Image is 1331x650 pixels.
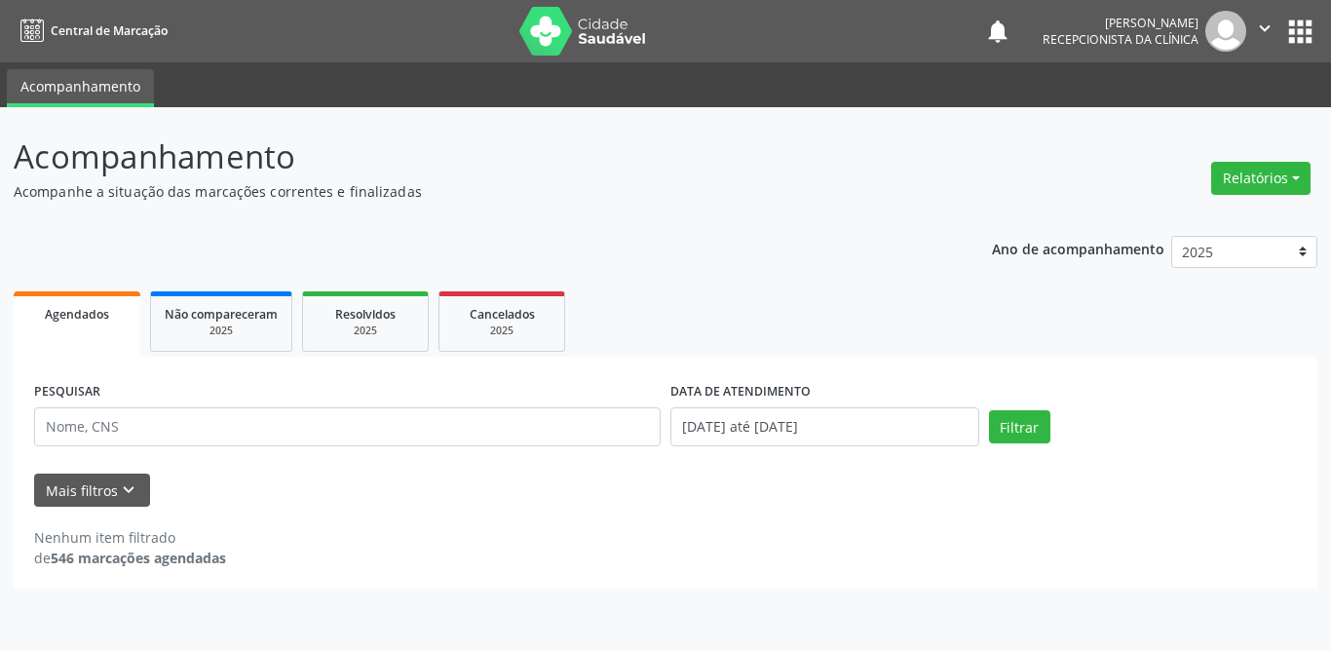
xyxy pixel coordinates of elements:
[984,18,1011,45] button: notifications
[165,324,278,338] div: 2025
[34,474,150,508] button: Mais filtroskeyboard_arrow_down
[51,22,168,39] span: Central de Marcação
[670,407,979,446] input: Selecione um intervalo
[670,377,811,407] label: DATA DE ATENDIMENTO
[1205,11,1246,52] img: img
[1254,18,1275,39] i: 
[14,181,927,202] p: Acompanhe a situação das marcações correntes e finalizadas
[335,306,396,323] span: Resolvidos
[470,306,535,323] span: Cancelados
[1283,15,1317,49] button: apps
[14,133,927,181] p: Acompanhamento
[165,306,278,323] span: Não compareceram
[118,479,139,501] i: keyboard_arrow_down
[45,306,109,323] span: Agendados
[14,15,168,47] a: Central de Marcação
[34,527,226,548] div: Nenhum item filtrado
[317,324,414,338] div: 2025
[34,407,661,446] input: Nome, CNS
[1211,162,1311,195] button: Relatórios
[1043,15,1198,31] div: [PERSON_NAME]
[992,236,1164,260] p: Ano de acompanhamento
[51,549,226,567] strong: 546 marcações agendadas
[1246,11,1283,52] button: 
[453,324,551,338] div: 2025
[34,377,100,407] label: PESQUISAR
[989,410,1050,443] button: Filtrar
[34,548,226,568] div: de
[1043,31,1198,48] span: Recepcionista da clínica
[7,69,154,107] a: Acompanhamento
